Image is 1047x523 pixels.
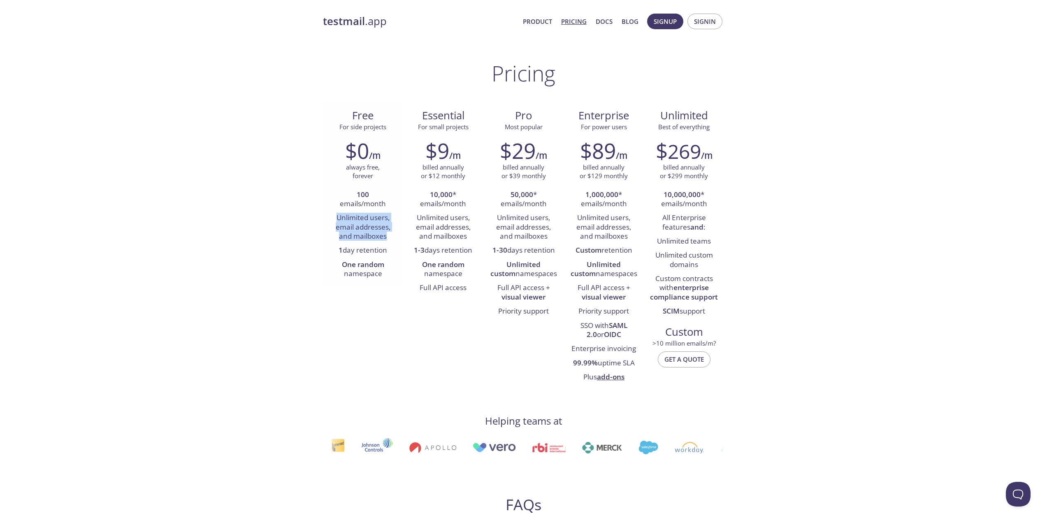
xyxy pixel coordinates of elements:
[647,14,683,29] button: Signup
[650,188,718,212] li: * emails/month
[501,163,546,181] p: billed annually or $39 monthly
[654,16,677,27] span: Signup
[345,138,369,163] h2: $0
[674,442,703,453] img: workday
[490,258,557,281] li: namespaces
[342,260,384,269] strong: One random
[650,272,718,305] li: Custom contracts with
[585,190,618,199] strong: 1,000,000
[418,123,469,131] span: For small projects
[580,138,616,163] h2: $89
[658,123,710,131] span: Best of everything
[409,244,477,258] li: days retention
[501,292,546,302] strong: visual viewer
[330,109,397,123] span: Free
[570,342,638,356] li: Enterprise invoicing
[570,258,638,281] li: namespaces
[357,190,369,199] strong: 100
[650,325,717,339] span: Custom
[329,258,397,281] li: namespace
[430,190,453,199] strong: 10,000
[660,108,708,123] span: Unlimited
[664,190,701,199] strong: 10,000,000
[449,149,461,163] h6: /m
[492,245,507,255] strong: 1-30
[570,109,637,123] span: Enterprise
[638,441,657,454] img: salesforce
[571,260,621,278] strong: Unlimited custom
[622,16,638,27] a: Blog
[490,188,557,212] li: * emails/month
[329,211,397,244] li: Unlimited users, email addresses, and mailboxes
[587,321,627,339] strong: SAML 2.0
[573,358,598,367] strong: 99.99%
[582,292,626,302] strong: visual viewer
[425,138,449,163] h2: $9
[329,188,397,212] li: emails/month
[650,283,718,301] strong: enterprise compliance support
[570,188,638,212] li: * emails/month
[490,211,557,244] li: Unlimited users, email addresses, and mailboxes
[500,138,536,163] h2: $29
[616,149,627,163] h6: /m
[652,339,716,347] span: > 10 million emails/m?
[658,351,710,367] button: Get a quote
[472,443,515,452] img: vero
[329,244,397,258] li: day retention
[650,305,718,318] li: support
[323,14,516,28] a: testmail.app
[366,495,682,514] h2: FAQs
[490,244,557,258] li: days retention
[561,16,587,27] a: Pricing
[422,260,464,269] strong: One random
[664,354,704,365] span: Get a quote
[536,149,547,163] h6: /m
[523,16,552,27] a: Product
[576,245,601,255] strong: Custom
[597,372,624,381] a: add-ons
[694,16,716,27] span: Signin
[409,281,477,295] li: Full API access
[369,149,381,163] h6: /m
[668,138,701,165] span: 269
[656,138,701,163] h2: $
[663,306,680,316] strong: SCIM
[687,14,722,29] button: Signin
[505,123,543,131] span: Most popular
[339,123,386,131] span: For side projects
[701,149,713,163] h6: /m
[490,305,557,318] li: Priority support
[581,123,627,131] span: For power users
[570,211,638,244] li: Unlimited users, email addresses, and mailboxes
[570,370,638,384] li: Plus
[690,222,703,232] strong: and
[360,438,392,458] img: johnsoncontrols
[570,244,638,258] li: retention
[604,330,621,339] strong: OIDC
[323,14,365,28] strong: testmail
[650,235,718,249] li: Unlimited teams
[570,281,638,305] li: Full API access +
[570,319,638,342] li: SSO with or
[650,249,718,272] li: Unlimited custom domains
[570,356,638,370] li: uptime SLA
[1006,482,1031,507] iframe: Help Scout Beacon - Open
[346,163,380,181] p: always free, forever
[511,190,533,199] strong: 50,000
[490,281,557,305] li: Full API access +
[409,442,455,453] img: apollo
[339,245,343,255] strong: 1
[596,16,613,27] a: Docs
[650,211,718,235] li: All Enterprise features :
[532,443,565,452] img: rbi
[410,109,477,123] span: Essential
[409,211,477,244] li: Unlimited users, email addresses, and mailboxes
[485,414,562,428] h4: Helping teams at
[330,439,344,456] img: interac
[492,61,555,86] h1: Pricing
[414,245,425,255] strong: 1-3
[570,305,638,318] li: Priority support
[409,188,477,212] li: * emails/month
[581,442,621,453] img: merck
[409,258,477,281] li: namespace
